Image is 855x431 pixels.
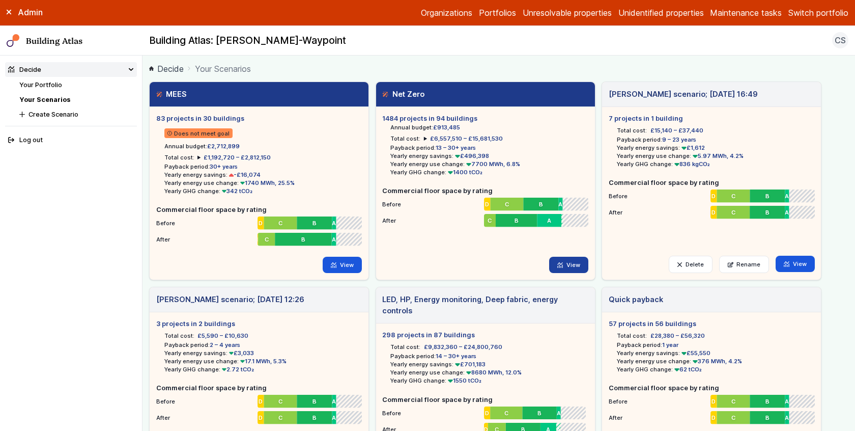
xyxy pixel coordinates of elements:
[164,357,362,365] li: Yearly energy use change:
[204,154,271,161] span: £1,192,720 – £2,812,150
[710,7,782,19] a: Maintenance tasks
[711,192,716,200] span: D
[382,114,588,123] h5: 1484 projects in 94 buildings
[485,200,489,208] span: D
[617,144,814,152] li: Yearly energy savings:
[785,397,789,406] span: A
[421,7,472,19] a: Organizations
[731,208,735,217] span: C
[156,214,362,228] li: Before
[785,192,789,200] span: A
[609,393,814,406] li: Before
[195,63,251,75] span: Your Scenarios
[539,200,543,208] span: B
[156,205,362,214] h5: Commercial floor space by rating
[323,257,362,273] a: View
[332,414,336,422] span: A
[220,366,254,373] span: 2.72 tCO₂
[617,349,814,357] li: Yearly energy savings:
[465,160,520,168] span: 7700 MWh, 6.8%
[382,212,588,225] li: After
[227,171,261,178] span: -£16,074
[312,397,317,406] span: B
[259,219,263,227] span: D
[382,89,424,100] h3: Net Zero
[539,409,543,417] span: B
[390,123,588,131] li: Annual budget:
[278,414,282,422] span: C
[650,332,705,340] span: £28,380 – £56,320
[239,358,287,365] span: 17.1 MWh, 5.3%
[488,217,492,225] span: C
[453,152,489,159] span: £496,398
[382,405,588,418] li: Before
[617,341,814,349] li: Payback period:
[332,219,336,227] span: A
[711,397,716,406] span: D
[164,153,194,161] h6: Total cost:
[227,349,254,357] span: £3,033
[19,96,70,103] a: Your Scenarios
[382,294,588,317] h3: LED, HP, Energy monitoring, Deep fabric, energy controls
[390,144,588,152] li: Payback period:
[164,171,362,179] li: Yearly energy savings:
[617,160,814,168] li: Yearly GHG change:
[785,414,789,422] span: A
[332,235,336,244] span: A
[719,256,769,273] a: Rename
[5,133,137,148] button: Log out
[16,107,137,122] button: Create Scenario
[765,208,769,217] span: B
[8,65,41,74] div: Decide
[609,319,814,329] h5: 57 projects in 56 buildings
[197,153,271,161] summary: £1,192,720 – £2,812,150
[301,235,305,244] span: B
[617,332,647,340] h6: Total cost:
[765,414,769,422] span: B
[332,397,336,406] span: A
[149,34,346,47] h2: Building Atlas: [PERSON_NAME]-Waypoint
[453,361,486,368] span: £701,183
[832,32,848,48] button: CS
[390,376,588,385] li: Yearly GHG change:
[609,294,663,305] h3: Quick payback
[669,256,712,273] button: Delete
[156,383,362,393] h5: Commercial floor space by rating
[673,160,710,168] span: 836 kgCO₂
[617,152,814,160] li: Yearly energy use change:
[312,414,317,422] span: B
[259,397,263,406] span: D
[430,135,503,142] span: £6,557,510 – £15,681,530
[424,343,502,351] span: £9,832,360 – £24,800,760
[765,397,769,406] span: B
[156,114,362,123] h5: 83 projects in 30 buildings
[156,319,362,329] h5: 3 projects in 2 buildings
[650,126,703,134] span: £15,140 – £37,440
[485,409,489,417] span: D
[156,409,362,422] li: After
[617,136,814,144] li: Payback period:
[479,7,516,19] a: Portfolios
[680,144,705,151] span: £1,612
[382,395,588,405] h5: Commercial floor space by rating
[19,81,62,89] a: Your Portfolio
[164,128,233,138] span: Does not meet goal
[691,358,742,365] span: 376 MWh, 4.2%
[210,163,238,170] span: 30+ years
[390,168,588,176] li: Yearly GHG change:
[558,200,562,208] span: A
[673,366,702,373] span: 62 tCO₂
[788,7,848,19] button: Switch portfolio
[609,204,814,217] li: After
[278,397,282,406] span: C
[711,414,716,422] span: D
[390,160,588,168] li: Yearly energy use change:
[424,134,503,143] summary: £6,557,510 – £15,681,530
[164,341,362,349] li: Payback period:
[505,409,509,417] span: C
[549,257,588,273] a: View
[711,208,716,217] span: D
[164,187,362,195] li: Yearly GHG change:
[210,341,240,348] span: 2 – 4 years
